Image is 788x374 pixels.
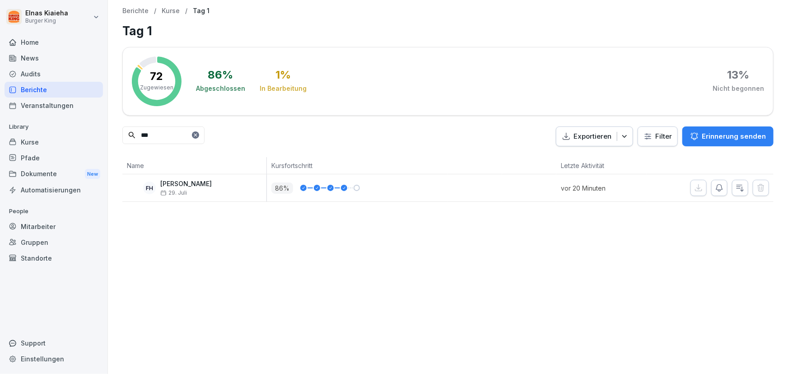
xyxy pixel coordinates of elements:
a: DokumenteNew [5,166,103,182]
div: 13 % [727,70,750,80]
div: New [85,169,100,179]
h1: Tag 1 [122,22,774,40]
p: Elnas Kiaieha [25,9,68,17]
a: Kurse [5,134,103,150]
div: Dokumente [5,166,103,182]
a: Pfade [5,150,103,166]
p: Name [127,161,262,170]
p: Kursfortschritt [271,161,443,170]
p: / [185,7,187,15]
p: People [5,204,103,219]
div: 1 % [275,70,291,80]
p: vor 20 Minuten [561,183,647,193]
span: 29. Juli [160,190,187,196]
p: 72 [150,71,163,82]
a: Audits [5,66,103,82]
div: Nicht begonnen [713,84,764,93]
div: Abgeschlossen [196,84,245,93]
div: Filter [643,132,672,141]
a: Berichte [5,82,103,98]
a: Standorte [5,250,103,266]
p: Exportieren [574,131,611,142]
button: Erinnerung senden [682,126,774,146]
a: Gruppen [5,234,103,250]
button: Filter [638,127,677,146]
a: Einstellungen [5,351,103,367]
p: [PERSON_NAME] [160,180,212,188]
p: 86 % [271,182,293,194]
a: Kurse [162,7,180,15]
a: Berichte [122,7,149,15]
p: Burger King [25,18,68,24]
div: Support [5,335,103,351]
p: Letzte Aktivität [561,161,642,170]
p: Zugewiesen [140,84,173,92]
a: Home [5,34,103,50]
a: Veranstaltungen [5,98,103,113]
div: In Bearbeitung [260,84,307,93]
div: FH [143,182,156,194]
a: News [5,50,103,66]
p: Library [5,120,103,134]
a: Automatisierungen [5,182,103,198]
button: Exportieren [556,126,633,147]
p: Tag 1 [193,7,210,15]
p: Erinnerung senden [702,131,766,141]
p: / [154,7,156,15]
a: Mitarbeiter [5,219,103,234]
div: 86 % [208,70,233,80]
